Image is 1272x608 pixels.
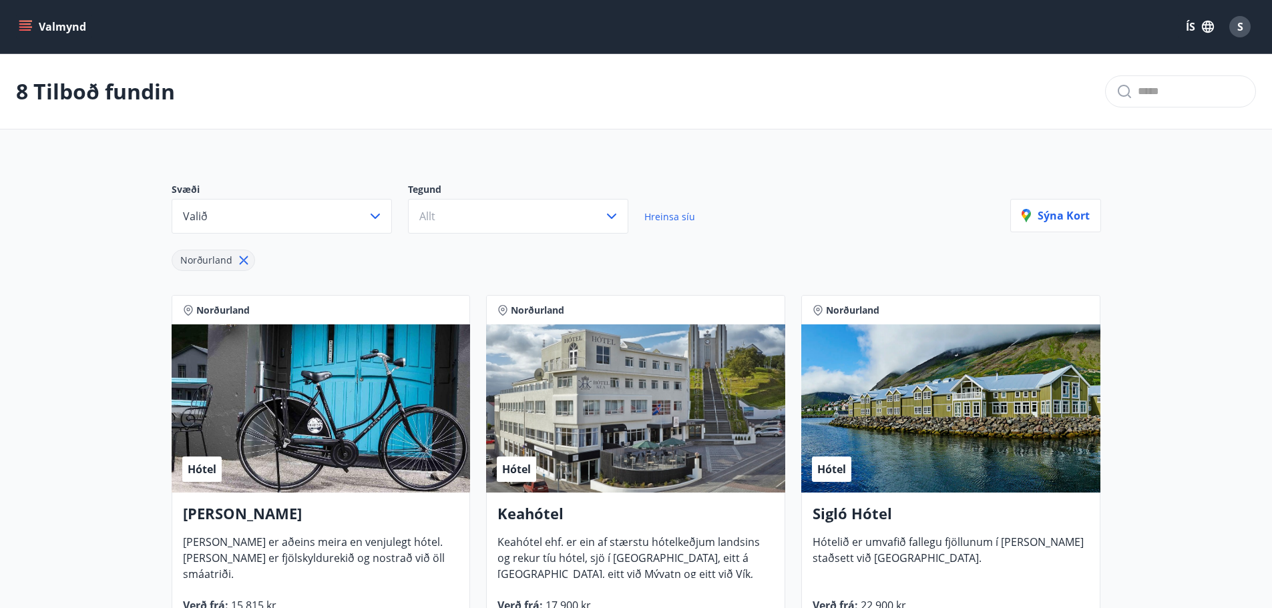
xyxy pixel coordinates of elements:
button: menu [16,15,91,39]
span: Hótelið er umvafið fallegu fjöllunum í [PERSON_NAME] staðsett við [GEOGRAPHIC_DATA]. [813,535,1084,576]
button: Allt [408,199,628,234]
button: Sýna kort [1010,199,1101,232]
p: Tegund [408,183,644,199]
span: [PERSON_NAME] er aðeins meira en venjulegt hótel. [PERSON_NAME] er fjölskyldurekið og nostrað við... [183,535,445,592]
span: Norðurland [511,304,564,317]
h4: Sigló Hótel [813,503,1089,534]
span: Allt [419,209,435,224]
p: Svæði [172,183,408,199]
p: Sýna kort [1022,208,1090,223]
span: Hótel [188,462,216,477]
span: S [1237,19,1243,34]
span: Norðurland [826,304,879,317]
h4: Keahótel [497,503,774,534]
span: Hótel [502,462,531,477]
span: Norðurland [196,304,250,317]
button: Valið [172,199,392,234]
button: S [1224,11,1256,43]
div: Norðurland [172,250,255,271]
span: Norðurland [180,254,232,266]
span: Hótel [817,462,846,477]
span: Valið [183,209,208,224]
button: ÍS [1179,15,1221,39]
p: 8 Tilboð fundin [16,77,175,106]
span: Hreinsa síu [644,210,695,223]
h4: [PERSON_NAME] [183,503,459,534]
